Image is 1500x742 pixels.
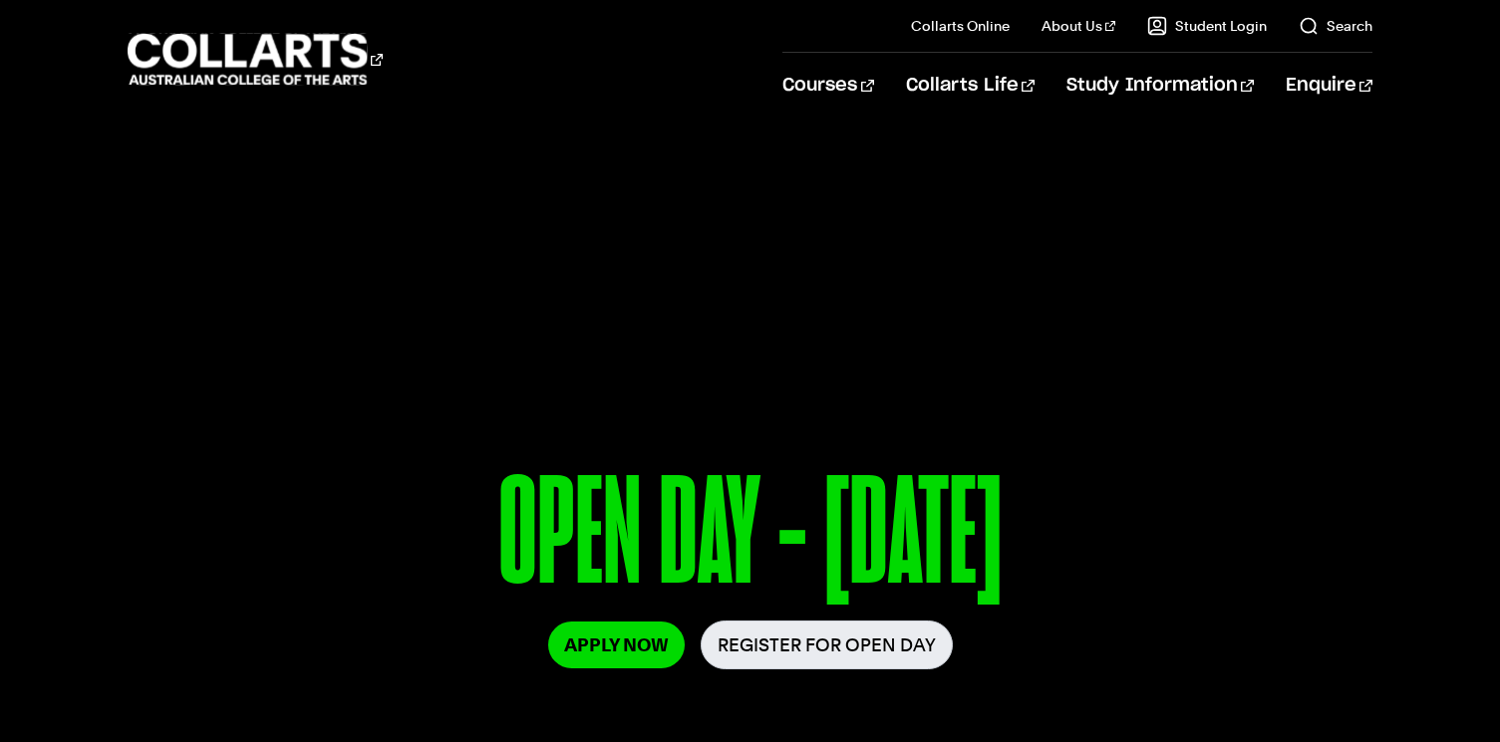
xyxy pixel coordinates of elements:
[1147,16,1267,36] a: Student Login
[548,621,685,668] a: Apply Now
[128,31,383,88] div: Go to homepage
[782,53,873,119] a: Courses
[159,456,1340,620] p: OPEN DAY - [DATE]
[1066,53,1254,119] a: Study Information
[1042,16,1115,36] a: About Us
[1286,53,1372,119] a: Enquire
[1299,16,1372,36] a: Search
[911,16,1010,36] a: Collarts Online
[906,53,1035,119] a: Collarts Life
[701,620,953,669] a: Register for Open Day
